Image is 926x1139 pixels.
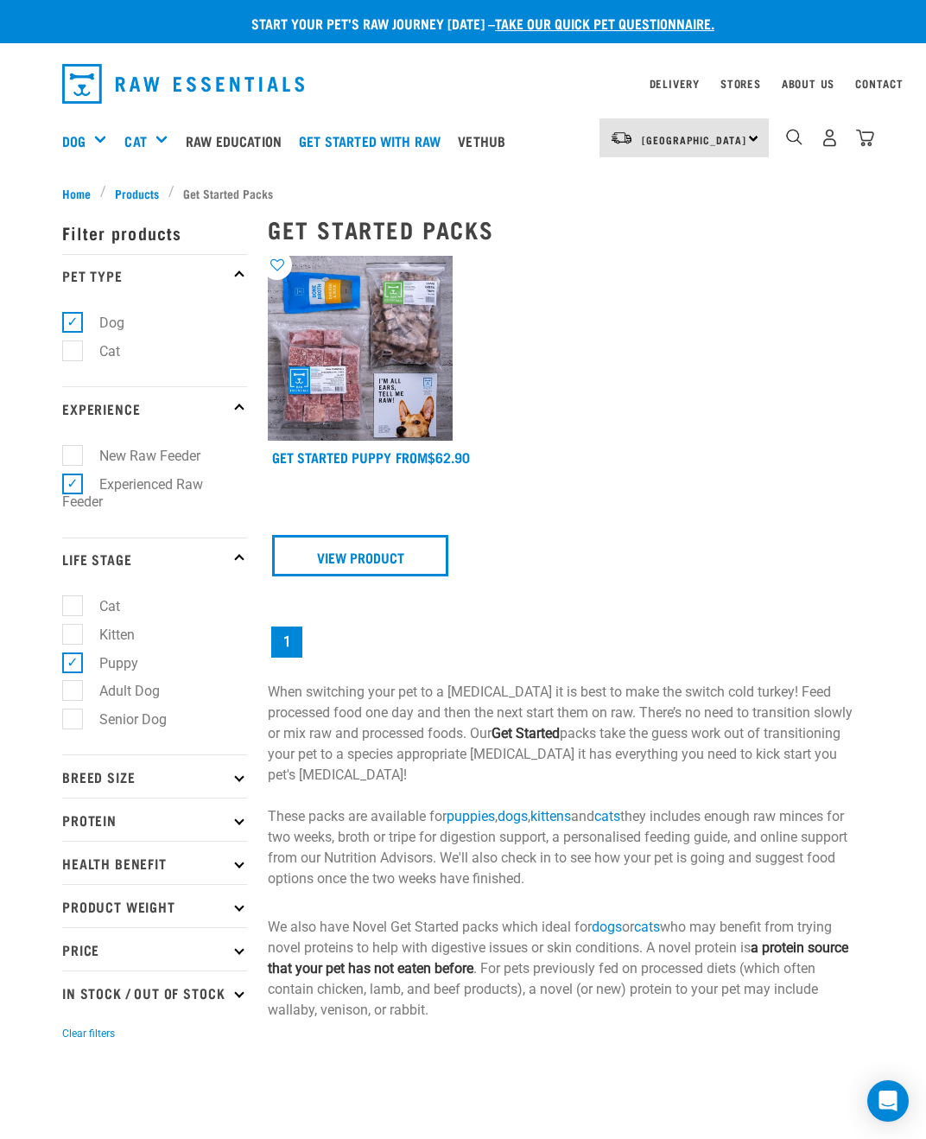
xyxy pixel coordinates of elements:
nav: pagination [268,623,864,661]
img: van-moving.png [610,130,633,146]
nav: dropdown navigation [48,57,878,111]
label: Dog [72,312,131,334]
label: Experienced Raw Feeder [62,474,203,513]
p: We also have Novel Get Started packs which ideal for or who may benefit from trying novel protein... [268,917,864,1021]
img: home-icon-1@2x.png [786,129,802,145]
p: Life Stage [62,538,247,581]
label: Kitten [72,624,142,646]
p: When switching your pet to a [MEDICAL_DATA] it is best to make the switch cold turkey! Feed proce... [268,682,864,889]
a: View Product [272,535,448,576]
label: Senior Dog [72,709,174,730]
label: Cat [72,340,127,362]
p: Health Benefit [62,841,247,884]
a: cats [634,919,660,935]
p: Breed Size [62,754,247,798]
a: Products [106,184,168,202]
a: Page 1 [271,627,302,658]
a: Raw Education [181,106,295,175]
p: Filter products [62,211,247,254]
a: dogs [592,919,622,935]
a: Get Started Puppy [272,453,391,461]
a: Stores [720,80,761,86]
p: Pet Type [62,254,247,297]
button: Clear filters [62,1026,115,1041]
span: [GEOGRAPHIC_DATA] [642,137,746,143]
p: Product Weight [62,884,247,927]
a: About Us [782,80,834,86]
a: Contact [855,80,904,86]
a: Home [62,184,100,202]
nav: breadcrumbs [62,184,864,202]
a: Vethub [453,106,518,175]
span: FROM [396,453,428,461]
span: Home [62,184,91,202]
a: Delivery [650,80,700,86]
img: Raw Essentials Logo [62,64,304,104]
p: Protein [62,798,247,841]
span: Products [115,184,159,202]
a: Dog [62,130,86,151]
a: dogs [498,808,528,824]
a: cats [594,808,620,824]
img: user.png [821,129,839,147]
img: home-icon@2x.png [856,129,874,147]
h2: Get Started Packs [268,216,864,243]
label: Adult Dog [72,680,167,702]
a: Get started with Raw [295,106,453,175]
p: Price [62,927,247,970]
strong: Get Started [492,725,560,741]
div: $62.90 [396,449,470,465]
label: Puppy [72,652,145,674]
a: puppies [447,808,495,824]
img: NPS Puppy Update [268,256,453,441]
p: Experience [62,386,247,430]
a: take our quick pet questionnaire. [495,19,714,27]
label: New Raw Feeder [72,445,207,467]
a: kittens [530,808,571,824]
label: Cat [72,595,127,617]
div: Open Intercom Messenger [867,1080,909,1122]
a: Cat [124,130,146,151]
p: In Stock / Out Of Stock [62,970,247,1014]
